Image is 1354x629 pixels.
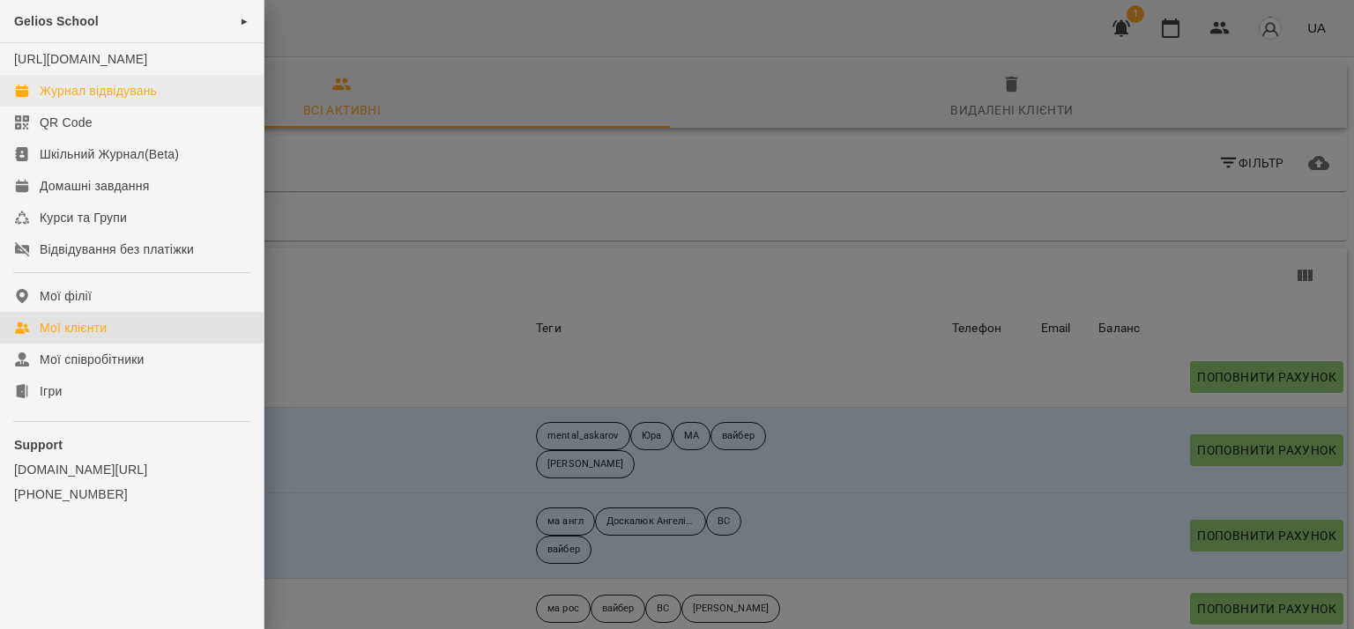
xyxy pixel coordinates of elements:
[40,240,194,258] div: Відвідування без платіжки
[40,287,92,305] div: Мої філії
[240,14,249,28] span: ►
[40,319,107,337] div: Мої клієнти
[14,14,99,28] span: Gelios School
[40,177,149,195] div: Домашні завдання
[40,382,62,400] div: Ігри
[14,436,249,454] p: Support
[40,351,145,368] div: Мої співробітники
[40,145,179,163] div: Шкільний Журнал(Beta)
[14,485,249,503] a: [PHONE_NUMBER]
[40,82,157,100] div: Журнал відвідувань
[40,209,127,226] div: Курси та Групи
[14,52,147,66] a: [URL][DOMAIN_NAME]
[14,461,249,478] a: [DOMAIN_NAME][URL]
[40,114,93,131] div: QR Code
